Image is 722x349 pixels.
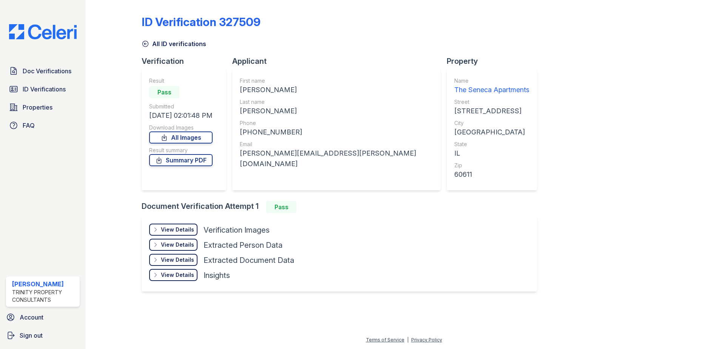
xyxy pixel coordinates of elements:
a: Terms of Service [366,337,404,343]
iframe: chat widget [690,319,714,341]
div: [PERSON_NAME] [12,280,77,289]
div: [PERSON_NAME] [240,85,433,95]
div: Extracted Document Data [204,255,294,266]
div: [PERSON_NAME] [240,106,433,116]
div: Email [240,141,433,148]
div: Submitted [149,103,213,110]
div: Phone [240,119,433,127]
div: Result summary [149,147,213,154]
div: Zip [454,162,529,169]
a: All ID verifications [142,39,206,48]
div: Insights [204,270,230,281]
div: 60611 [454,169,529,180]
a: Summary PDF [149,154,213,166]
div: View Details [161,271,194,279]
div: [PERSON_NAME][EMAIL_ADDRESS][PERSON_NAME][DOMAIN_NAME] [240,148,433,169]
a: ID Verifications [6,82,80,97]
span: ID Verifications [23,85,66,94]
div: Street [454,98,529,106]
img: CE_Logo_Blue-a8612792a0a2168367f1c8372b55b34899dd931a85d93a1a3d3e32e68fde9ad4.png [3,24,83,39]
a: FAQ [6,118,80,133]
a: Name The Seneca Apartments [454,77,529,95]
div: IL [454,148,529,159]
a: All Images [149,131,213,144]
div: First name [240,77,433,85]
div: View Details [161,226,194,233]
div: [GEOGRAPHIC_DATA] [454,127,529,137]
div: Trinity Property Consultants [12,289,77,304]
div: ID Verification 327509 [142,15,261,29]
span: Properties [23,103,52,112]
div: State [454,141,529,148]
span: Account [20,313,43,322]
a: Sign out [3,328,83,343]
div: | [407,337,409,343]
div: City [454,119,529,127]
div: Result [149,77,213,85]
a: Doc Verifications [6,63,80,79]
div: Pass [149,86,179,98]
div: Document Verification Attempt 1 [142,201,543,213]
div: Pass [266,201,296,213]
div: Verification [142,56,232,66]
div: The Seneca Apartments [454,85,529,95]
a: Properties [6,100,80,115]
div: View Details [161,241,194,249]
div: [STREET_ADDRESS] [454,106,529,116]
div: Extracted Person Data [204,240,282,250]
a: Privacy Policy [411,337,442,343]
div: Verification Images [204,225,270,235]
span: FAQ [23,121,35,130]
div: [PHONE_NUMBER] [240,127,433,137]
span: Doc Verifications [23,66,71,76]
div: View Details [161,256,194,264]
div: Property [447,56,543,66]
div: Applicant [232,56,447,66]
a: Account [3,310,83,325]
div: Name [454,77,529,85]
div: Last name [240,98,433,106]
div: Download Images [149,124,213,131]
span: Sign out [20,331,43,340]
div: [DATE] 02:01:48 PM [149,110,213,121]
